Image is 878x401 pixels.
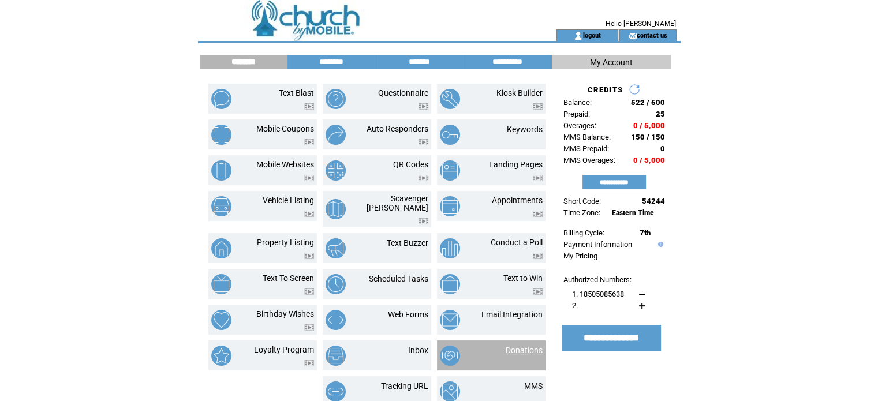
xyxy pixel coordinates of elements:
[633,156,665,164] span: 0 / 5,000
[304,211,314,217] img: video.png
[491,238,543,247] a: Conduct a Poll
[563,98,592,107] span: Balance:
[304,103,314,110] img: video.png
[533,211,543,217] img: video.png
[637,31,667,39] a: contact us
[440,274,460,294] img: text-to-win.png
[563,144,609,153] span: MMS Prepaid:
[304,324,314,331] img: video.png
[326,199,346,219] img: scavenger-hunt.png
[256,160,314,169] a: Mobile Websites
[612,209,654,217] span: Eastern Time
[254,345,314,354] a: Loyalty Program
[440,196,460,216] img: appointments.png
[326,274,346,294] img: scheduled-tasks.png
[572,290,624,298] span: 1. 18505085638
[211,89,231,109] img: text-blast.png
[326,125,346,145] img: auto-responders.png
[588,85,623,94] span: CREDITS
[606,20,676,28] span: Hello [PERSON_NAME]
[440,89,460,109] img: kiosk-builder.png
[256,124,314,133] a: Mobile Coupons
[631,98,665,107] span: 522 / 600
[640,228,651,237] span: 7th
[574,31,582,40] img: account_icon.gif
[628,31,637,40] img: contact_us_icon.gif
[419,175,428,181] img: video.png
[533,175,543,181] img: video.png
[211,346,231,366] img: loyalty-program.png
[506,346,543,355] a: Donations
[388,310,428,319] a: Web Forms
[211,238,231,258] img: property-listing.png
[507,125,543,134] a: Keywords
[533,288,543,295] img: video.png
[211,125,231,145] img: mobile-coupons.png
[419,218,428,224] img: video.png
[563,240,632,249] a: Payment Information
[656,110,665,118] span: 25
[533,103,543,110] img: video.png
[326,89,346,109] img: questionnaire.png
[440,346,460,366] img: donations.png
[378,88,428,98] a: Questionnaire
[393,160,428,169] a: QR Codes
[563,121,596,130] span: Overages:
[304,175,314,181] img: video.png
[655,242,663,247] img: help.gif
[211,160,231,181] img: mobile-websites.png
[211,310,231,330] img: birthday-wishes.png
[631,133,665,141] span: 150 / 150
[369,274,428,283] a: Scheduled Tasks
[563,110,590,118] span: Prepaid:
[211,274,231,294] img: text-to-screen.png
[419,103,428,110] img: video.png
[563,197,601,205] span: Short Code:
[279,88,314,98] a: Text Blast
[582,31,600,39] a: logout
[633,121,665,130] span: 0 / 5,000
[326,310,346,330] img: web-forms.png
[440,310,460,330] img: email-integration.png
[563,252,597,260] a: My Pricing
[503,273,543,283] a: Text to Win
[563,156,615,164] span: MMS Overages:
[481,310,543,319] a: Email Integration
[381,381,428,391] a: Tracking URL
[211,196,231,216] img: vehicle-listing.png
[524,381,543,391] a: MMS
[563,208,600,217] span: Time Zone:
[326,238,346,258] img: text-buzzer.png
[440,238,460,258] img: conduct-a-poll.png
[367,124,428,133] a: Auto Responders
[408,346,428,355] a: Inbox
[642,197,665,205] span: 54244
[496,88,543,98] a: Kiosk Builder
[563,133,611,141] span: MMS Balance:
[572,301,578,310] span: 2.
[492,196,543,205] a: Appointments
[304,360,314,366] img: video.png
[263,196,314,205] a: Vehicle Listing
[563,228,604,237] span: Billing Cycle:
[304,139,314,145] img: video.png
[304,288,314,295] img: video.png
[367,194,428,212] a: Scavenger [PERSON_NAME]
[533,253,543,259] img: video.png
[440,160,460,181] img: landing-pages.png
[263,273,314,283] a: Text To Screen
[563,275,632,284] span: Authorized Numbers:
[326,346,346,366] img: inbox.png
[440,125,460,145] img: keywords.png
[304,253,314,259] img: video.png
[326,160,346,181] img: qr-codes.png
[419,139,428,145] img: video.png
[387,238,428,248] a: Text Buzzer
[590,58,633,67] span: My Account
[257,238,314,247] a: Property Listing
[660,144,665,153] span: 0
[489,160,543,169] a: Landing Pages
[256,309,314,318] a: Birthday Wishes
